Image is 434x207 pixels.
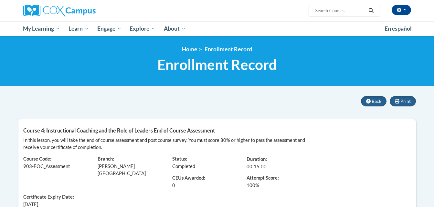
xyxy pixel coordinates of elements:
img: Cox Campus [23,5,96,16]
span: Enrollment Record [205,46,252,53]
a: My Learning [19,21,65,36]
span: Engage [97,25,122,33]
span: About [164,25,186,33]
a: Home [182,46,197,53]
span: [PERSON_NAME][GEOGRAPHIC_DATA] [98,163,146,176]
a: Learn [64,21,93,36]
span: 903-EOC_Assessment [23,163,70,169]
span: 100% [247,182,259,189]
a: Explore [125,21,160,36]
span: Print [400,98,411,104]
span: Course 4: Instructional Coaching and the Role of Leaders End of Course Assessment [23,127,215,133]
span: Back [372,98,381,104]
span: Duration: [247,156,267,162]
a: About [160,21,190,36]
span: Completed [172,163,195,169]
span: Certificate Expiry Date: [23,194,88,201]
span: Status: [172,156,187,162]
span: Learn [69,25,89,33]
input: Search Courses [314,7,366,15]
div: Main menu [14,21,421,36]
button: Account Settings [392,5,411,15]
button: Print [390,96,416,106]
span: 0 [172,182,175,189]
a: Cox Campus [23,5,146,16]
span: Attempt Score: [247,175,312,182]
a: Engage [93,21,126,36]
span: Enrollment Record [157,56,277,73]
button: Back [361,96,386,106]
span: In this lesson, you will take the end of course assessment and post course survey. You must score... [23,137,305,150]
a: En español [380,22,416,35]
button: Search [366,7,376,15]
span: CEUs Awarded: [172,175,237,182]
span: 00:15:00 [247,164,267,169]
span: Branch: [98,156,114,162]
span: En español [385,25,412,32]
span: My Learning [23,25,60,33]
span: Course Code: [23,156,51,162]
span: Explore [130,25,155,33]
